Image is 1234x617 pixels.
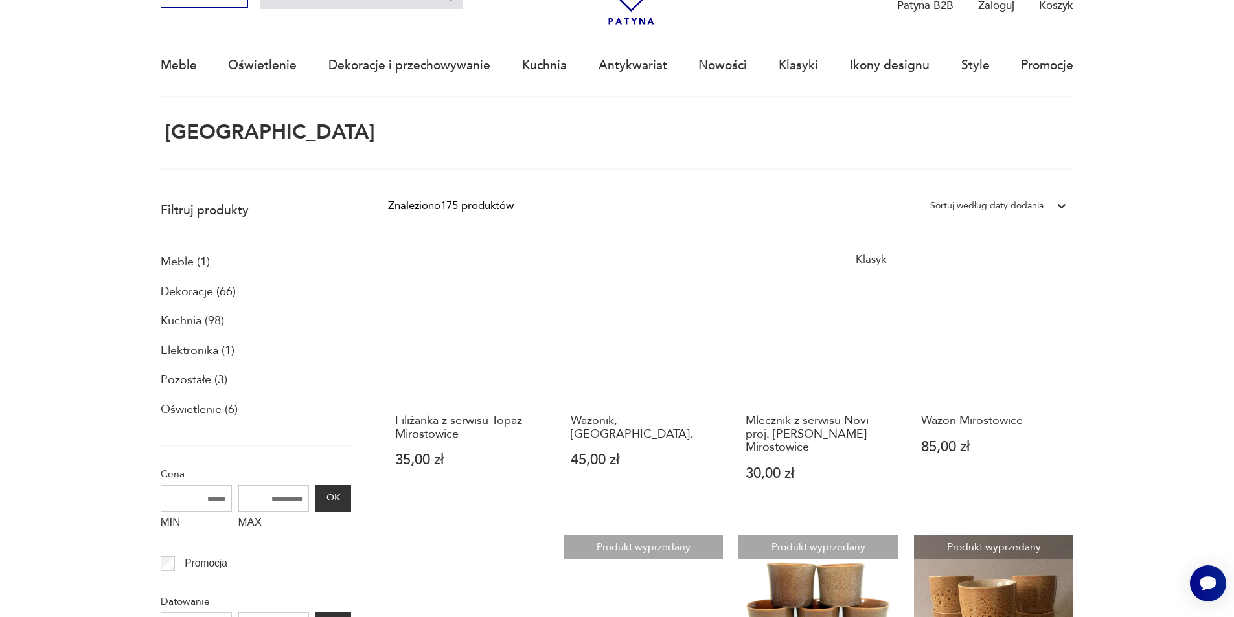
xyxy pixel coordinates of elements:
[315,485,350,512] button: OK
[388,197,514,214] div: Znaleziono 175 produktów
[161,593,351,610] p: Datowanie
[746,414,891,454] h3: Mlecznik z serwisu Novi proj. [PERSON_NAME] Mirostowice
[161,251,210,273] a: Meble (1)
[388,243,548,511] a: Filiżanka z serwisu Topaz MirostowiceFiliżanka z serwisu Topaz Mirostowice35,00 zł
[185,555,227,572] p: Promocja
[1190,565,1226,601] iframe: Smartsupp widget button
[564,243,724,511] a: Wazonik, Mirostowice.Wazonik, [GEOGRAPHIC_DATA].45,00 zł
[571,414,716,441] h3: Wazonik, [GEOGRAPHIC_DATA].
[779,36,818,95] a: Klasyki
[599,36,667,95] a: Antykwariat
[161,512,232,537] label: MIN
[161,202,351,219] p: Filtruj produkty
[161,466,351,482] p: Cena
[161,369,227,391] a: Pozostałe (3)
[228,36,297,95] a: Oświetlenie
[328,36,490,95] a: Dekoracje i przechowywanie
[161,281,236,303] a: Dekoracje (66)
[1021,36,1073,95] a: Promocje
[698,36,747,95] a: Nowości
[395,414,541,441] h3: Filiżanka z serwisu Topaz Mirostowice
[746,467,891,480] p: 30,00 zł
[161,399,238,421] a: Oświetlenie (6)
[914,243,1074,511] a: Wazon MirostowiceWazon Mirostowice85,00 zł
[238,512,310,537] label: MAX
[738,243,898,511] a: KlasykMlecznik z serwisu Novi proj. Adam Sadulski MirostowiceMlecznik z serwisu Novi proj. [PERSO...
[930,197,1044,214] div: Sortuj według daty dodania
[161,310,224,332] a: Kuchnia (98)
[395,453,541,467] p: 35,00 zł
[921,414,1067,427] h3: Wazon Mirostowice
[571,453,716,467] p: 45,00 zł
[161,122,375,144] h1: [GEOGRAPHIC_DATA]
[522,36,567,95] a: Kuchnia
[161,36,197,95] a: Meble
[961,36,990,95] a: Style
[161,340,234,362] a: Elektronika (1)
[921,440,1067,454] p: 85,00 zł
[850,36,930,95] a: Ikony designu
